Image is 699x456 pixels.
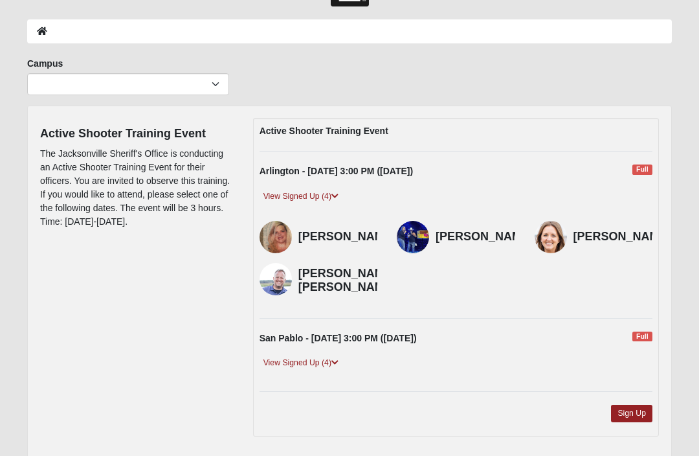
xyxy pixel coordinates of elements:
[611,405,652,423] a: Sign Up
[260,357,342,370] a: View Signed Up (4)
[260,166,413,177] strong: Arlington - [DATE] 3:00 PM ([DATE])
[573,231,671,245] h4: [PERSON_NAME]
[632,165,652,176] span: Full
[40,148,234,229] p: The Jacksonville Sheriff's Office is conducting an Active Shooter Training Event for their office...
[40,128,234,142] h4: Active Shooter Training Event
[260,222,292,254] img: Chasity Silva
[632,332,652,343] span: Full
[260,190,342,204] a: View Signed Up (4)
[260,334,417,344] strong: San Pablo - [DATE] 3:00 PM ([DATE])
[27,58,63,71] label: Campus
[298,231,396,245] h4: [PERSON_NAME]
[260,126,388,137] strong: Active Shooter Training Event
[436,231,533,245] h4: [PERSON_NAME]
[535,222,567,254] img: Jacq Rogers
[397,222,429,254] img: John Garcia
[260,264,292,296] img: Curry Rogers
[298,268,396,295] h4: [PERSON_NAME] [PERSON_NAME]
